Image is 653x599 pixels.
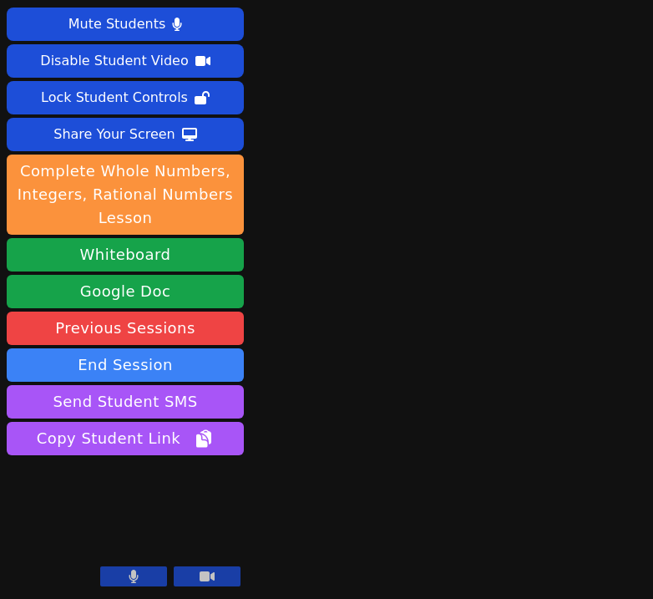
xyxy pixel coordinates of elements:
a: Previous Sessions [7,312,244,345]
button: End Session [7,348,244,382]
div: Disable Student Video [40,48,188,74]
button: Copy Student Link [7,422,244,455]
button: Send Student SMS [7,385,244,419]
button: Complete Whole Numbers, Integers, Rational Numbers Lesson [7,155,244,235]
div: Mute Students [68,11,165,38]
button: Share Your Screen [7,118,244,151]
a: Google Doc [7,275,244,308]
button: Disable Student Video [7,44,244,78]
button: Whiteboard [7,238,244,272]
div: Lock Student Controls [41,84,188,111]
button: Mute Students [7,8,244,41]
button: Lock Student Controls [7,81,244,114]
span: Copy Student Link [37,427,214,450]
div: Share Your Screen [53,121,175,148]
